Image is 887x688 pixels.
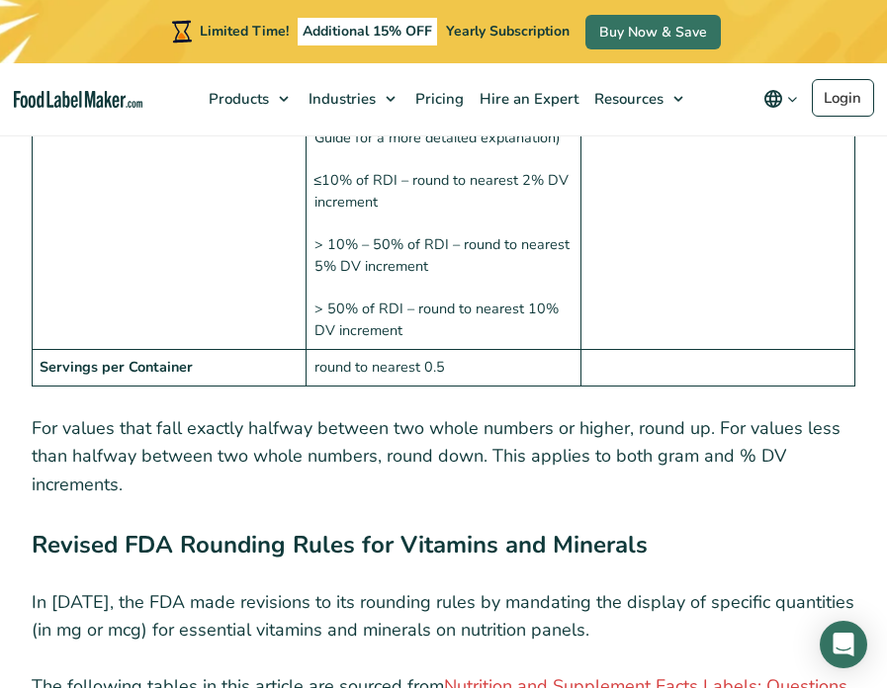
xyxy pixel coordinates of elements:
span: Products [203,89,271,109]
span: Yearly Subscription [446,22,570,41]
a: Login [812,79,874,117]
td: < 2% RDI [580,77,854,349]
a: Industries [299,63,405,134]
span: Limited Time! [200,22,289,41]
p: In [DATE], the FDA made revisions to its rounding rules by mandating the display of specific quan... [32,588,855,645]
a: Food Label Maker homepage [14,91,142,108]
a: Resources [584,63,693,134]
td: < 2% of RDI may be rounded in various ways (Refer to the FDA Food Labeling Guide for a more detai... [307,77,580,349]
span: Additional 15% OFF [298,18,437,45]
button: Change language [750,79,812,119]
td: round to nearest 0.5 [307,349,580,386]
a: Products [199,63,299,134]
span: Resources [588,89,665,109]
div: Open Intercom Messenger [820,621,867,668]
p: For values that fall exactly halfway between two whole numbers or higher, round up. For values le... [32,414,855,499]
a: Buy Now & Save [585,15,721,49]
a: Hire an Expert [470,63,584,134]
span: Pricing [409,89,466,109]
strong: Servings per Container [40,357,193,377]
span: Hire an Expert [474,89,580,109]
strong: Revised FDA Rounding Rules for Vitamins and Minerals [32,529,648,560]
a: Pricing [405,63,470,134]
span: Industries [303,89,378,109]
